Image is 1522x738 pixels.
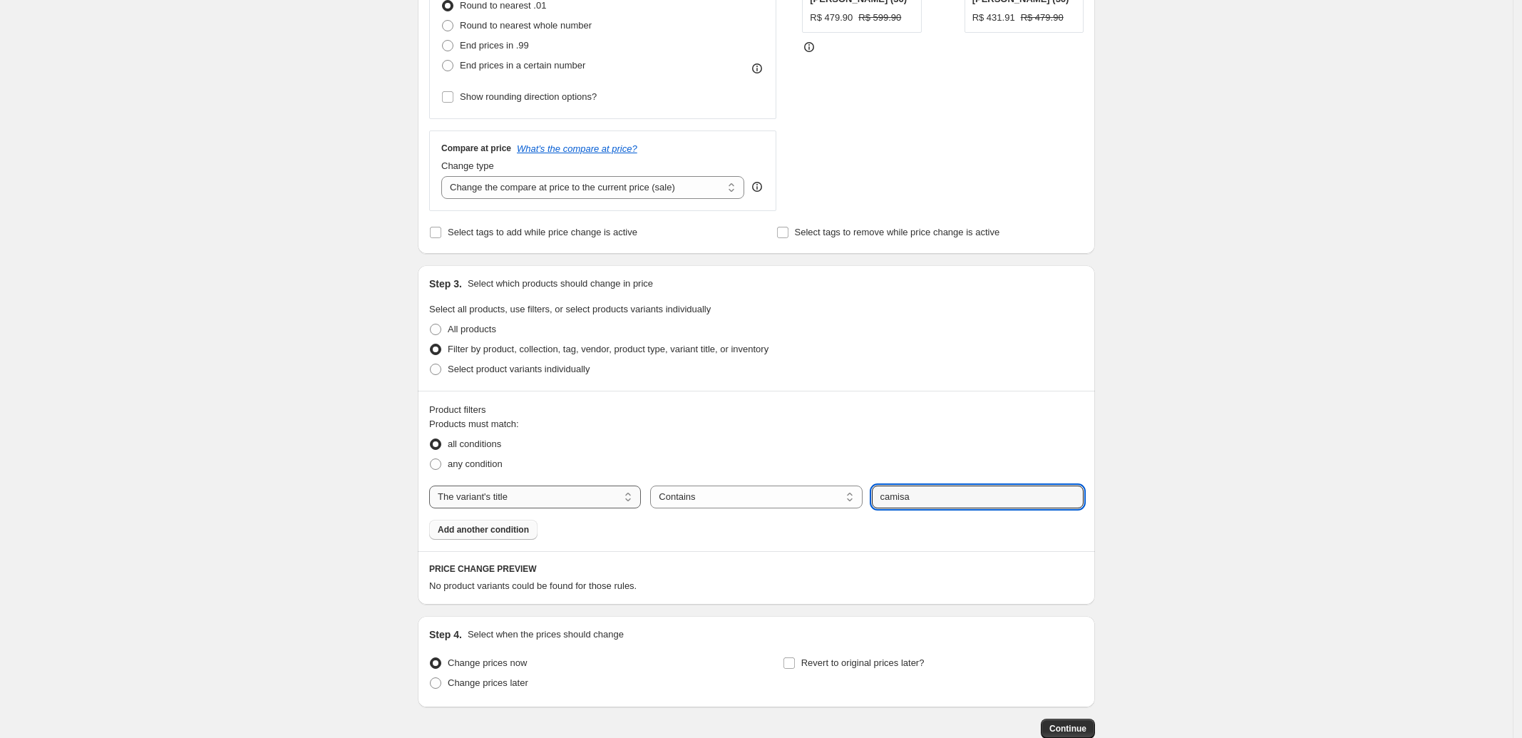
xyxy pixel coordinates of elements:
button: Add another condition [429,520,538,540]
div: help [750,180,764,194]
span: End prices in a certain number [460,60,585,71]
span: Select tags to remove while price change is active [795,227,1000,237]
span: Round to nearest whole number [460,20,592,31]
span: Revert to original prices later? [801,657,925,668]
span: Continue [1049,723,1086,734]
span: Change type [441,160,494,171]
h2: Step 3. [429,277,462,291]
span: Change prices now [448,657,527,668]
div: R$ 479.90 [810,11,853,25]
span: All products [448,324,496,334]
span: Select all products, use filters, or select products variants individually [429,304,711,314]
span: all conditions [448,439,501,449]
p: Select when the prices should change [468,627,624,642]
button: What's the compare at price? [517,143,637,154]
span: Filter by product, collection, tag, vendor, product type, variant title, or inventory [448,344,768,354]
div: Product filters [429,403,1084,417]
span: Products must match: [429,419,519,429]
strike: R$ 479.90 [1021,11,1064,25]
span: No product variants could be found for those rules. [429,580,637,591]
h2: Step 4. [429,627,462,642]
span: Select product variants individually [448,364,590,374]
p: Select which products should change in price [468,277,653,291]
span: any condition [448,458,503,469]
h3: Compare at price [441,143,511,154]
span: Show rounding direction options? [460,91,597,102]
div: R$ 431.91 [972,11,1015,25]
h6: PRICE CHANGE PREVIEW [429,563,1084,575]
span: Change prices later [448,677,528,688]
span: Add another condition [438,524,529,535]
strike: R$ 599.90 [858,11,901,25]
span: End prices in .99 [460,40,529,51]
span: Select tags to add while price change is active [448,227,637,237]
